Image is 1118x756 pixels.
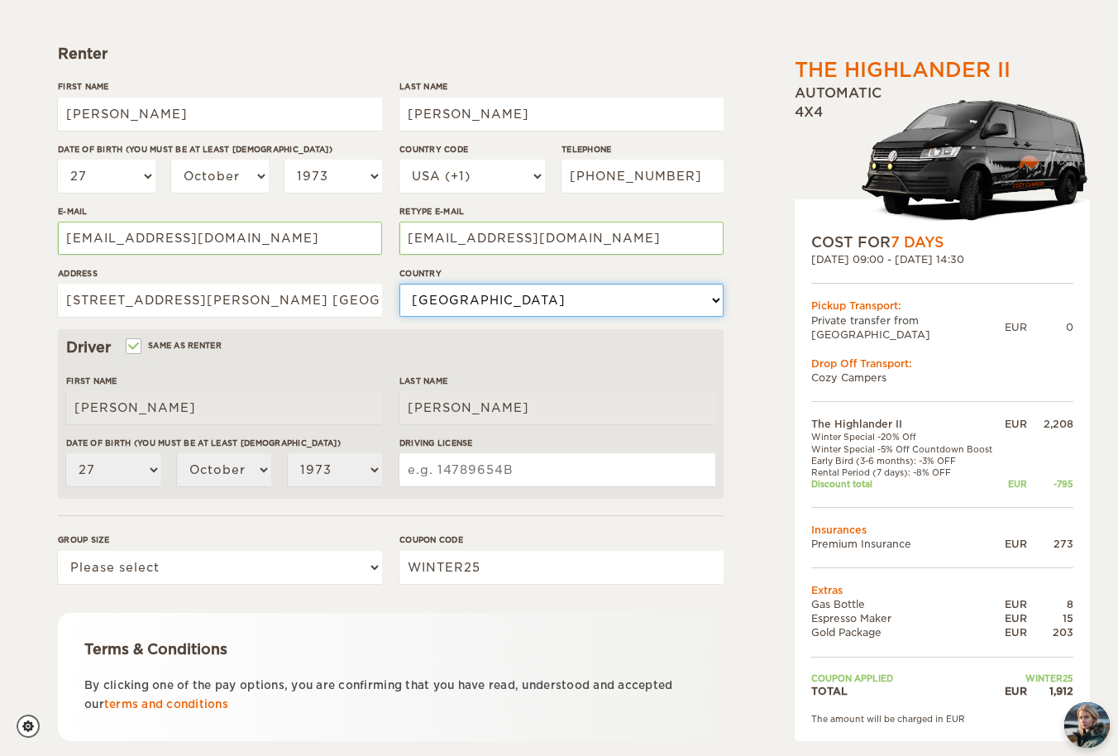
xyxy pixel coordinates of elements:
[399,391,715,424] input: e.g. Smith
[811,583,1073,597] td: Extras
[399,98,724,131] input: e.g. Smith
[1001,611,1027,625] div: EUR
[66,391,382,424] input: e.g. William
[861,89,1090,232] img: stor-langur-223.png
[1027,611,1073,625] div: 15
[58,284,382,317] input: e.g. Street, City, Zip Code
[811,478,1001,490] td: Discount total
[811,356,1073,371] div: Drop Off Transport:
[811,443,1001,455] td: Winter Special -5% Off Countdown Boost
[1027,597,1073,611] div: 8
[1027,625,1073,639] div: 203
[66,437,382,449] label: Date of birth (You must be at least [DEMOGRAPHIC_DATA])
[811,537,1001,551] td: Premium Insurance
[811,371,1073,385] td: Cozy Campers
[58,222,382,255] input: e.g. example@example.com
[1001,478,1027,490] div: EUR
[58,80,382,93] label: First Name
[127,337,222,353] label: Same as renter
[811,313,1005,342] td: Private transfer from [GEOGRAPHIC_DATA]
[66,375,382,387] label: First Name
[1001,672,1073,683] td: WINTER25
[811,672,1001,683] td: Coupon applied
[84,676,697,715] p: By clicking one of the pay options, you are confirming that you have read, understood and accepte...
[399,267,724,280] label: Country
[399,80,724,93] label: Last Name
[399,534,724,546] label: Coupon code
[399,205,724,218] label: Retype E-mail
[399,143,545,156] label: Country Code
[795,56,1010,84] div: The Highlander II
[811,625,1001,639] td: Gold Package
[891,234,944,251] span: 7 Days
[811,611,1001,625] td: Espresso Maker
[1027,684,1073,698] div: 1,912
[811,523,1073,537] td: Insurances
[811,417,1001,431] td: The Highlander II
[1001,537,1027,551] div: EUR
[58,98,382,131] input: e.g. William
[104,698,228,711] a: terms and conditions
[1027,320,1073,334] div: 0
[561,143,724,156] label: Telephone
[1001,684,1027,698] div: EUR
[811,597,1001,611] td: Gas Bottle
[1001,417,1027,431] div: EUR
[84,639,697,659] div: Terms & Conditions
[399,453,715,486] input: e.g. 14789654B
[399,222,724,255] input: e.g. example@example.com
[811,713,1073,725] div: The amount will be charged in EUR
[561,160,724,193] input: e.g. 1 234 567 890
[811,455,1001,467] td: Early Bird (3-6 months): -3% OFF
[811,467,1001,478] td: Rental Period (7 days): -8% OFF
[58,534,382,546] label: Group size
[1064,702,1110,748] button: chat-button
[1005,320,1027,334] div: EUR
[795,84,1090,232] div: Automatic 4x4
[399,437,715,449] label: Driving License
[399,375,715,387] label: Last Name
[1001,625,1027,639] div: EUR
[58,44,724,64] div: Renter
[1027,478,1073,490] div: -795
[1027,417,1073,431] div: 2,208
[58,205,382,218] label: E-mail
[58,267,382,280] label: Address
[1027,537,1073,551] div: 273
[811,431,1001,443] td: Winter Special -20% Off
[17,715,50,738] a: Cookie settings
[127,342,138,353] input: Same as renter
[1064,702,1110,748] img: Freyja at Cozy Campers
[811,252,1073,266] div: [DATE] 09:00 - [DATE] 14:30
[811,232,1073,252] div: COST FOR
[58,143,382,156] label: Date of birth (You must be at least [DEMOGRAPHIC_DATA])
[66,337,715,357] div: Driver
[811,684,1001,698] td: TOTAL
[1001,597,1027,611] div: EUR
[811,299,1073,313] div: Pickup Transport:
